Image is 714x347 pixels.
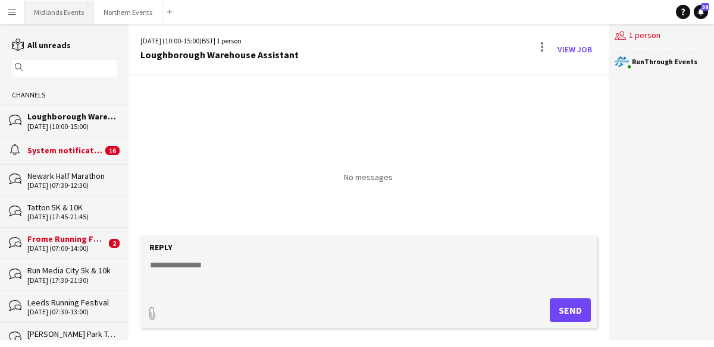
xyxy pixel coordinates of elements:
[550,298,591,322] button: Send
[27,181,117,190] div: [DATE] (07:30-12:30)
[109,239,120,248] span: 2
[94,1,162,24] button: Northern Events
[27,145,102,156] div: System notifications
[24,1,94,24] button: Midlands Events
[27,297,117,308] div: Leeds Running Festival
[149,242,173,253] label: Reply
[105,146,120,155] span: 16
[27,244,106,253] div: [DATE] (07:00-14:00)
[202,36,214,45] span: BST
[140,49,299,60] div: Loughborough Warehouse Assistant
[27,171,117,181] div: Newark Half Marathon
[27,234,106,244] div: Frome Running Festival
[27,111,117,122] div: Loughborough Warehouse Assistant
[27,202,117,213] div: Tatton 5K & 10K
[27,213,117,221] div: [DATE] (17:45-21:45)
[27,329,117,339] div: [PERSON_NAME] Park Triathlon
[632,58,697,65] div: RunThrough Events
[140,36,299,46] div: [DATE] (10:00-15:00) | 1 person
[27,308,117,316] div: [DATE] (07:30-13:00)
[701,3,709,11] span: 38
[27,265,117,276] div: Run Media City 5k & 10k
[27,122,117,131] div: [DATE] (10:00-15:00)
[12,40,71,51] a: All unreads
[27,276,117,285] div: [DATE] (17:30-21:30)
[553,40,597,59] a: View Job
[694,5,708,19] a: 38
[615,24,708,49] div: 1 person
[344,172,393,182] p: No messages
